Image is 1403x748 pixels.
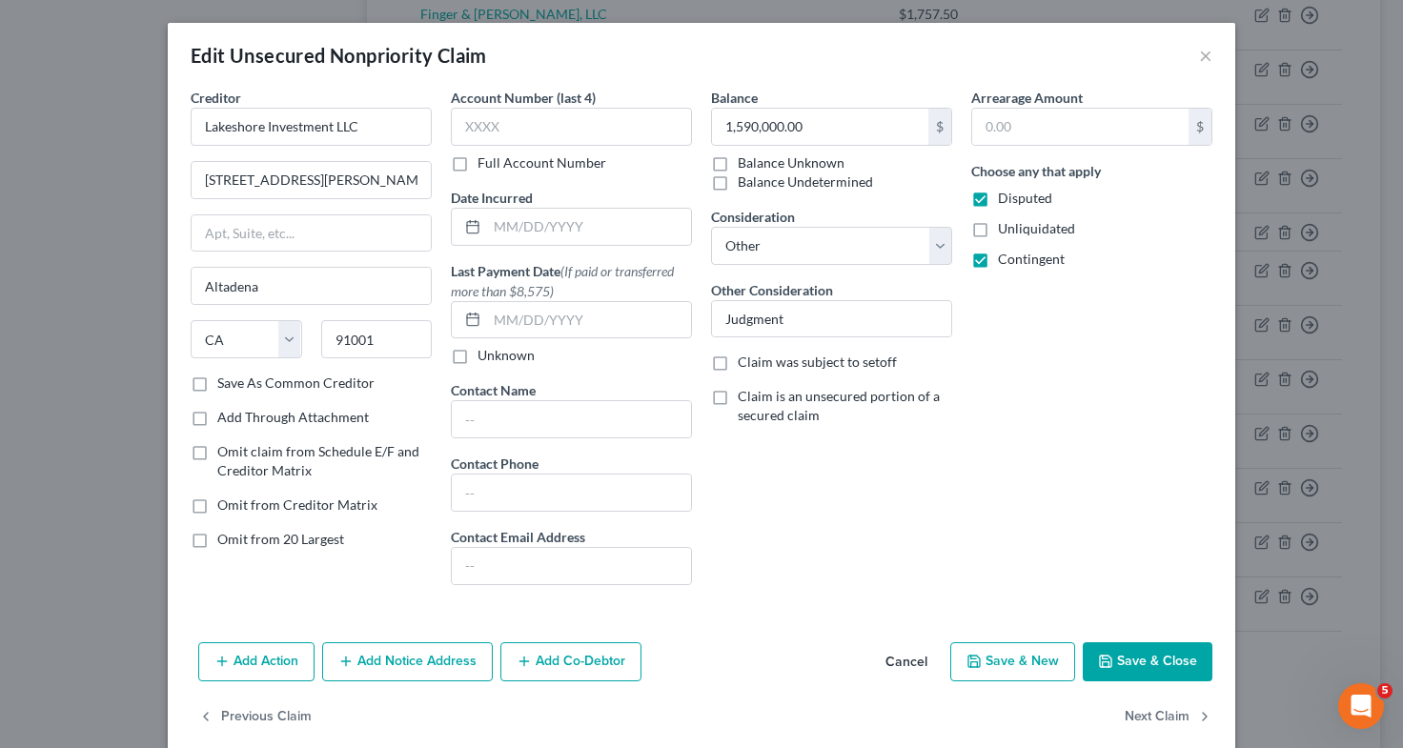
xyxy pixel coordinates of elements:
[451,380,536,400] label: Contact Name
[191,42,487,69] div: Edit Unsecured Nonpriority Claim
[451,108,692,146] input: XXXX
[478,153,606,172] label: Full Account Number
[217,408,369,427] label: Add Through Attachment
[711,207,795,227] label: Consideration
[950,642,1075,682] button: Save & New
[451,454,539,474] label: Contact Phone
[998,190,1052,206] span: Disputed
[451,88,596,108] label: Account Number (last 4)
[1199,44,1212,67] button: ×
[217,374,375,393] label: Save As Common Creditor
[971,88,1083,108] label: Arrearage Amount
[1083,642,1212,682] button: Save & Close
[500,642,641,682] button: Add Co-Debtor
[928,109,951,145] div: $
[738,388,940,423] span: Claim is an unsecured portion of a secured claim
[487,209,691,245] input: MM/DD/YYYY
[711,280,833,300] label: Other Consideration
[712,301,951,337] input: Specify...
[478,346,535,365] label: Unknown
[738,153,844,172] label: Balance Unknown
[452,475,691,511] input: --
[451,527,585,547] label: Contact Email Address
[452,548,691,584] input: --
[198,642,315,682] button: Add Action
[217,443,419,478] span: Omit claim from Schedule E/F and Creditor Matrix
[217,531,344,547] span: Omit from 20 Largest
[738,354,897,370] span: Claim was subject to setoff
[451,263,674,299] span: (If paid or transferred more than $8,575)
[1189,109,1211,145] div: $
[1338,683,1384,729] iframe: Intercom live chat
[998,251,1065,267] span: Contingent
[191,90,241,106] span: Creditor
[198,697,312,737] button: Previous Claim
[451,188,533,208] label: Date Incurred
[217,496,377,513] span: Omit from Creditor Matrix
[1125,697,1212,737] button: Next Claim
[711,88,758,108] label: Balance
[451,261,692,301] label: Last Payment Date
[487,302,691,338] input: MM/DD/YYYY
[998,220,1075,236] span: Unliquidated
[191,108,432,146] input: Search creditor by name...
[192,268,431,304] input: Enter city...
[321,320,433,358] input: Enter zip...
[712,109,928,145] input: 0.00
[972,109,1189,145] input: 0.00
[192,215,431,252] input: Apt, Suite, etc...
[870,644,943,682] button: Cancel
[192,162,431,198] input: Enter address...
[738,172,873,192] label: Balance Undetermined
[1377,683,1393,698] span: 5
[971,161,1101,181] label: Choose any that apply
[322,642,493,682] button: Add Notice Address
[452,401,691,437] input: --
